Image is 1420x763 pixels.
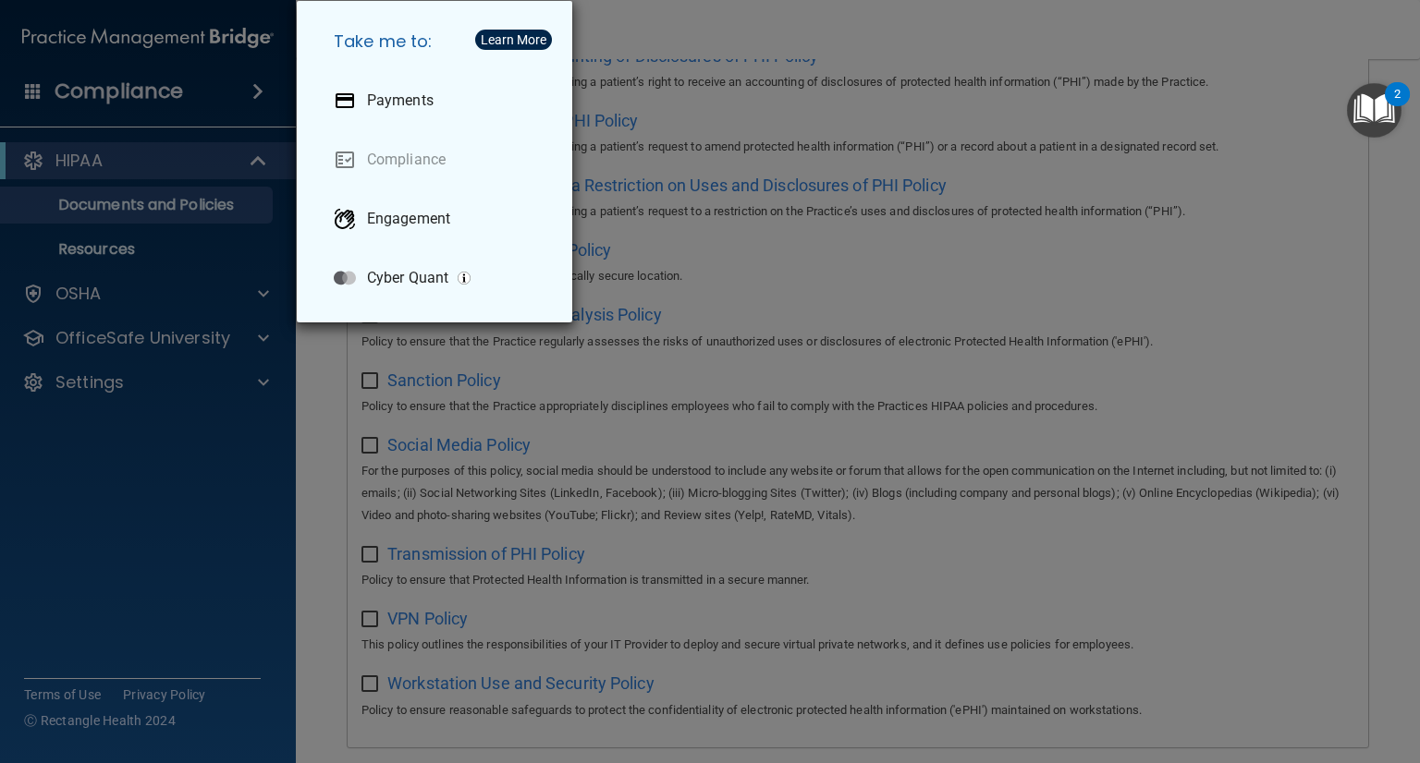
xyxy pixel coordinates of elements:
[319,193,557,245] a: Engagement
[319,134,557,186] a: Compliance
[367,91,434,110] p: Payments
[319,252,557,304] a: Cyber Quant
[319,75,557,127] a: Payments
[475,30,552,50] button: Learn More
[367,269,448,287] p: Cyber Quant
[481,33,546,46] div: Learn More
[1347,83,1402,138] button: Open Resource Center, 2 new notifications
[319,16,557,67] h5: Take me to:
[1394,94,1401,118] div: 2
[367,210,450,228] p: Engagement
